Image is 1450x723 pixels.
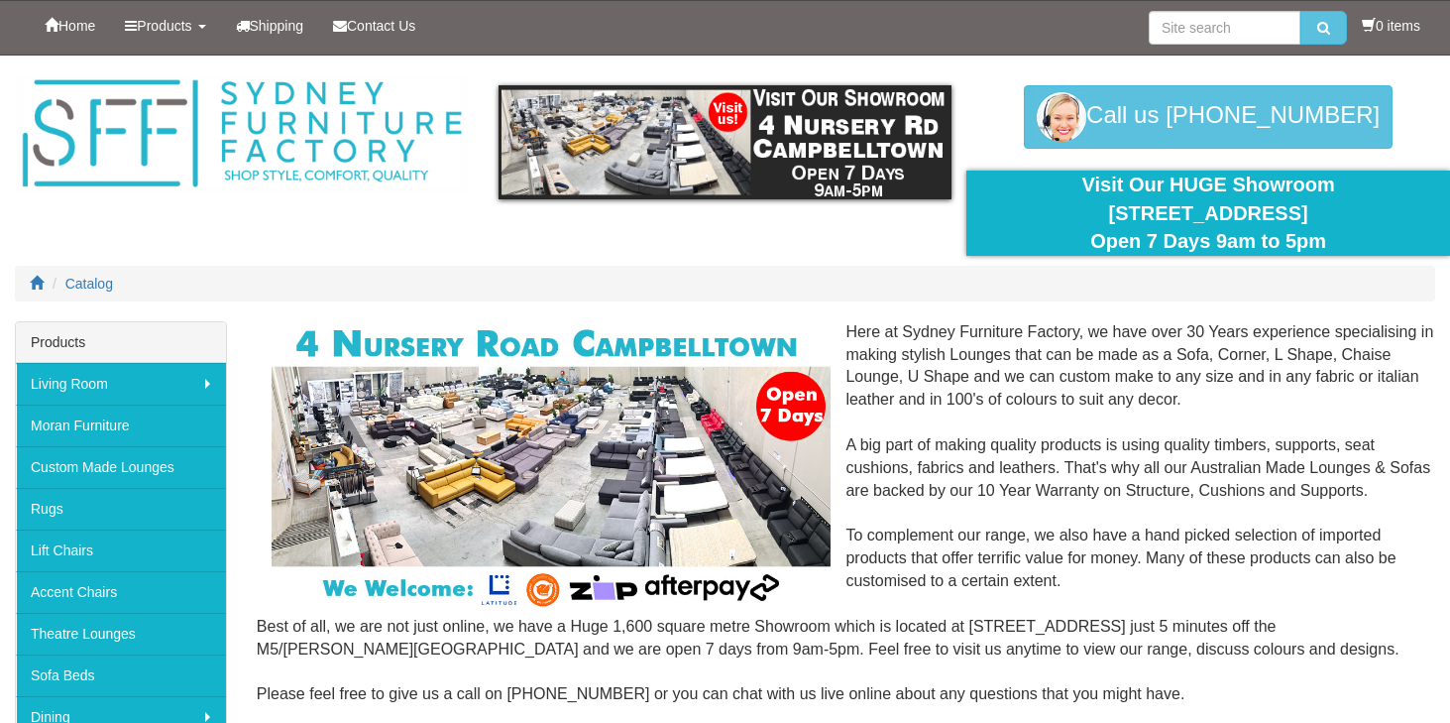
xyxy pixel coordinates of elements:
span: Home [58,18,95,34]
span: Shipping [250,18,304,34]
a: Shipping [221,1,319,51]
a: Home [30,1,110,51]
img: Corner Modular Lounges [272,321,832,613]
a: Theatre Lounges [16,613,226,655]
a: Contact Us [318,1,430,51]
a: Custom Made Lounges [16,446,226,488]
a: Catalog [65,276,113,292]
a: Products [110,1,220,51]
img: Sydney Furniture Factory [15,75,469,192]
a: Lift Chairs [16,530,226,571]
a: Rugs [16,488,226,530]
input: Site search [1149,11,1300,45]
a: Accent Chairs [16,571,226,613]
img: showroom.gif [499,85,952,199]
div: Products [16,322,226,363]
div: Visit Our HUGE Showroom [STREET_ADDRESS] Open 7 Days 9am to 5pm [981,171,1435,256]
span: Contact Us [347,18,415,34]
li: 0 items [1362,16,1420,36]
a: Living Room [16,363,226,405]
a: Moran Furniture [16,405,226,446]
span: Products [137,18,191,34]
a: Sofa Beds [16,655,226,696]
